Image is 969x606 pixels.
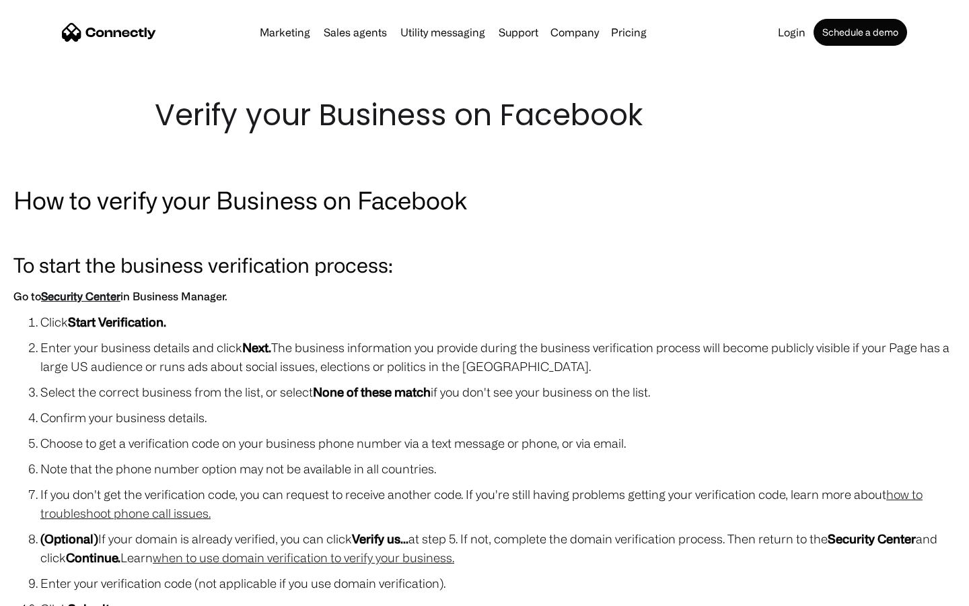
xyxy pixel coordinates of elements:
strong: Security Center [828,532,916,545]
a: when to use domain verification to verify your business. [153,551,454,564]
a: Utility messaging [395,27,491,38]
h1: Verify your Business on Facebook [155,94,814,136]
aside: Language selected: English [13,582,81,601]
h3: To start the business verification process: [13,249,956,280]
a: home [62,22,156,42]
li: Note that the phone number option may not be available in all countries. [40,459,956,478]
h6: Go to in Business Manager. [13,287,956,306]
h2: How to verify your Business on Facebook [13,183,956,217]
li: Confirm your business details. [40,408,956,427]
a: Pricing [606,27,652,38]
strong: (Optional) [40,532,98,545]
a: Sales agents [318,27,392,38]
div: Company [550,23,599,42]
ul: Language list [27,582,81,601]
li: Select the correct business from the list, or select if you don't see your business on the list. [40,382,956,401]
p: ‍ [13,224,956,242]
li: Click [40,312,956,331]
a: Login [773,27,811,38]
strong: Start Verification. [68,315,166,329]
a: Schedule a demo [814,19,907,46]
li: Choose to get a verification code on your business phone number via a text message or phone, or v... [40,434,956,452]
li: Enter your business details and click The business information you provide during the business ve... [40,338,956,376]
li: If you don't get the verification code, you can request to receive another code. If you're still ... [40,485,956,523]
a: Marketing [254,27,316,38]
strong: Next. [242,341,271,354]
li: If your domain is already verified, you can click at step 5. If not, complete the domain verifica... [40,529,956,567]
strong: Continue. [66,551,120,564]
li: Enter your verification code (not applicable if you use domain verification). [40,574,956,593]
div: Company [546,23,603,42]
strong: None of these match [313,385,431,399]
a: Security Center [41,290,120,302]
strong: Verify us... [352,532,408,545]
a: Support [493,27,544,38]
